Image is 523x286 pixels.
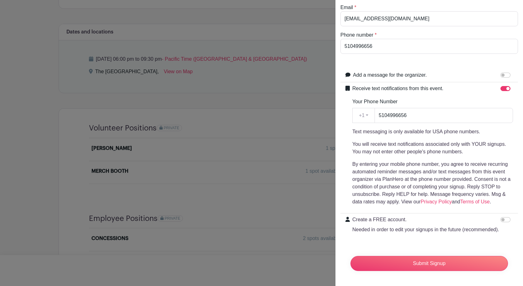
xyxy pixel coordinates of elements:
a: Privacy Policy [421,199,452,204]
p: Create a FREE account. [352,216,499,223]
input: Submit Signup [350,256,508,271]
a: Terms of Use [460,199,489,204]
label: Receive text notifications from this event. [352,85,443,92]
p: By entering your mobile phone number, you agree to receive recurring automated reminder messages ... [352,161,513,206]
label: Phone number [340,31,373,39]
p: Needed in order to edit your signups in the future (recommended). [352,226,499,233]
p: Text messaging is only available for USA phone numbers. [352,128,513,135]
button: +1 [352,108,375,123]
label: Add a message for the organizer. [353,71,427,79]
label: Email [340,4,353,11]
p: You will receive text notifications associated only with YOUR signups. You may not enter other pe... [352,140,513,156]
label: Your Phone Number [352,98,397,105]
